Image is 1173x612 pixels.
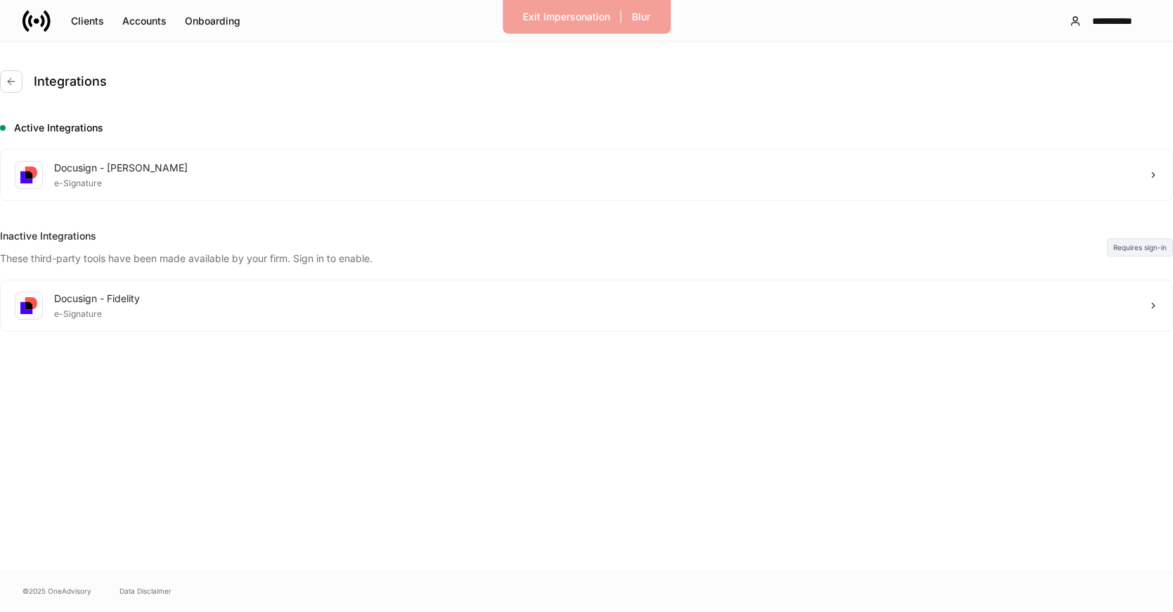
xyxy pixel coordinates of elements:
h5: Active Integrations [14,121,1173,135]
a: Data Disclaimer [119,585,171,597]
div: Docusign - [PERSON_NAME] [54,161,188,175]
div: Onboarding [185,14,240,28]
div: Blur [632,10,650,24]
div: e-Signature [54,175,188,189]
div: e-Signature [54,306,140,320]
h4: Integrations [34,73,107,90]
div: Accounts [122,14,167,28]
span: © 2025 OneAdvisory [22,585,91,597]
div: Exit Impersonation [523,10,610,24]
div: Requires sign-in [1107,238,1173,256]
div: Docusign - Fidelity [54,292,140,306]
div: Clients [71,14,104,28]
